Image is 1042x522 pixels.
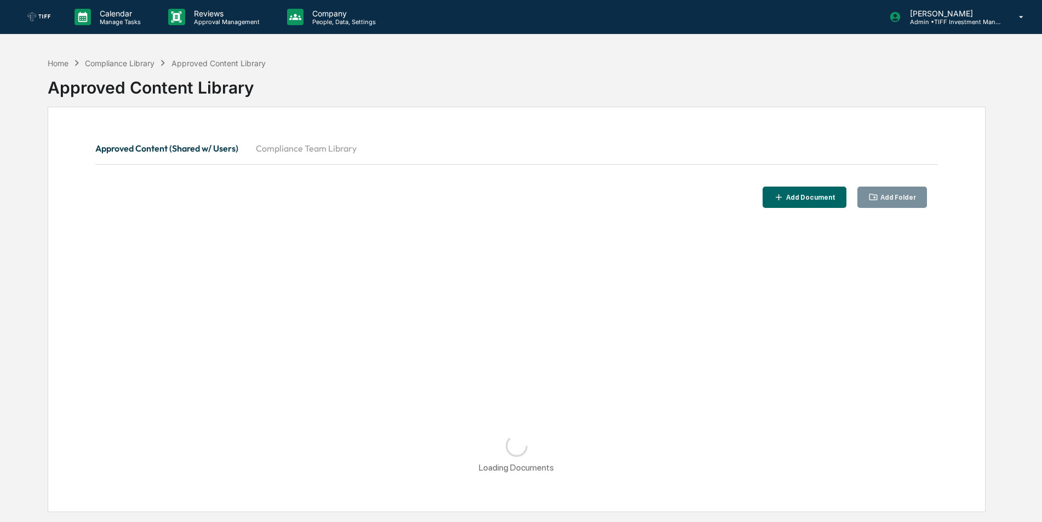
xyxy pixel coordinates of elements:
[48,59,68,68] div: Home
[304,18,381,26] p: People, Data, Settings
[857,187,928,208] button: Add Folder
[185,18,265,26] p: Approval Management
[171,59,266,68] div: Approved Content Library
[304,9,381,18] p: Company
[95,135,938,161] div: secondary tabs example
[901,18,1003,26] p: Admin • TIFF Investment Management
[185,9,265,18] p: Reviews
[26,11,53,23] img: logo
[85,59,154,68] div: Compliance Library
[479,462,554,473] div: Loading Documents
[763,187,846,208] button: Add Document
[91,9,146,18] p: Calendar
[878,194,916,201] div: Add Folder
[247,135,365,161] button: Compliance Team Library
[784,194,835,201] div: Add Document
[901,9,1003,18] p: [PERSON_NAME]
[95,135,247,161] button: Approved Content (Shared w/ Users)
[91,18,146,26] p: Manage Tasks
[48,69,986,97] div: Approved Content Library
